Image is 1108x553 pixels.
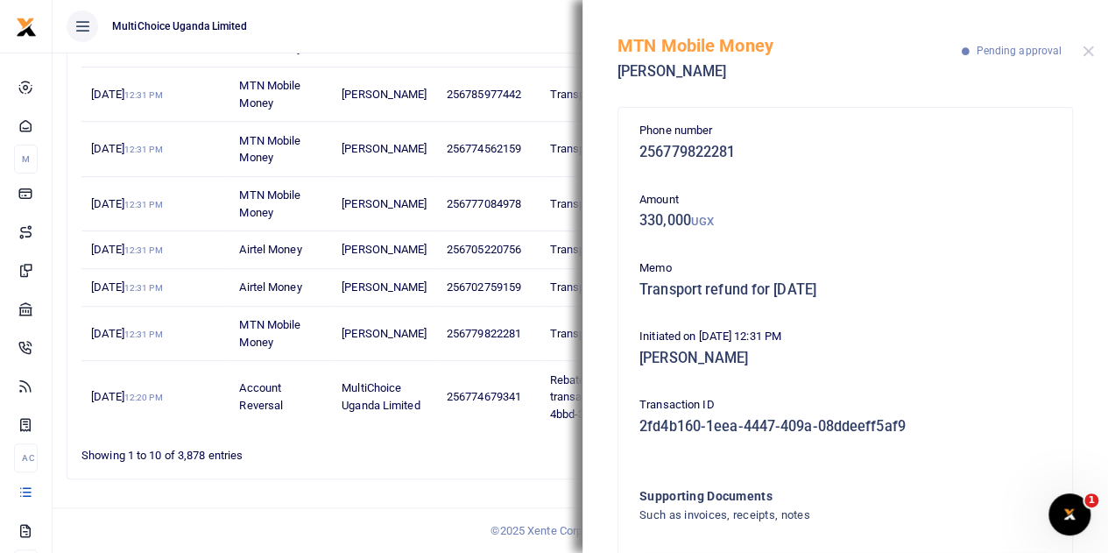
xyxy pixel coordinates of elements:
[639,212,1051,230] h5: 330,000
[124,145,163,154] small: 12:31 PM
[976,45,1062,57] span: Pending approval
[549,197,687,210] span: Transport refund for [DATE]
[447,243,521,256] span: 256705220756
[342,381,420,412] span: MultiChoice Uganda Limited
[16,17,37,38] img: logo-small
[447,280,521,294] span: 256702759159
[239,280,301,294] span: Airtel Money
[639,144,1051,161] h5: 256779822281
[1083,46,1094,57] button: Close
[239,381,283,412] span: Account Reversal
[639,486,980,506] h4: Supporting Documents
[447,390,521,403] span: 256774679341
[81,437,490,464] div: Showing 1 to 10 of 3,878 entries
[14,145,38,174] li: M
[549,88,687,101] span: Transport refund for [DATE]
[639,281,1051,299] h5: Transport refund for [DATE]
[105,18,254,34] span: MultiChoice Uganda Limited
[239,79,300,110] span: MTN Mobile Money
[549,373,689,421] span: Rebate UGX 100000.00 for transaction fac11d46-27a3-4bbd-3be5-08ddeeff5af9
[124,283,163,293] small: 12:31 PM
[639,191,1051,209] p: Amount
[91,142,162,155] span: [DATE]
[124,245,163,255] small: 12:31 PM
[639,328,1051,346] p: Initiated on [DATE] 12:31 PM
[639,506,980,525] h4: Such as invoices, receipts, notes
[549,327,687,340] span: Transport refund for [DATE]
[91,327,162,340] span: [DATE]
[342,88,427,101] span: [PERSON_NAME]
[124,90,163,100] small: 12:31 PM
[342,142,427,155] span: [PERSON_NAME]
[91,197,162,210] span: [DATE]
[639,350,1051,367] h5: [PERSON_NAME]
[447,88,521,101] span: 256785977442
[639,418,1051,436] h5: 2fd4b160-1eea-4447-409a-08ddeeff5af9
[124,393,163,402] small: 12:20 PM
[447,142,521,155] span: 256774562159
[16,19,37,32] a: logo-small logo-large logo-large
[91,390,162,403] span: [DATE]
[239,134,300,165] span: MTN Mobile Money
[549,243,687,256] span: Transport refund for [DATE]
[91,280,162,294] span: [DATE]
[14,443,38,472] li: Ac
[342,327,427,340] span: [PERSON_NAME]
[618,35,962,56] h5: MTN Mobile Money
[618,63,962,81] h5: [PERSON_NAME]
[549,142,687,155] span: Transport refund for [DATE]
[447,327,521,340] span: 256779822281
[91,88,162,101] span: [DATE]
[239,243,301,256] span: Airtel Money
[447,197,521,210] span: 256777084978
[342,197,427,210] span: [PERSON_NAME]
[639,396,1051,415] p: Transaction ID
[124,330,163,339] small: 12:31 PM
[639,122,1051,140] p: Phone number
[342,243,427,256] span: [PERSON_NAME]
[691,215,714,228] small: UGX
[239,318,300,349] span: MTN Mobile Money
[1048,493,1090,535] iframe: Intercom live chat
[124,200,163,209] small: 12:31 PM
[549,280,687,294] span: Transport refund for [DATE]
[1084,493,1098,507] span: 1
[639,259,1051,278] p: Memo
[91,243,162,256] span: [DATE]
[342,280,427,294] span: [PERSON_NAME]
[239,188,300,219] span: MTN Mobile Money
